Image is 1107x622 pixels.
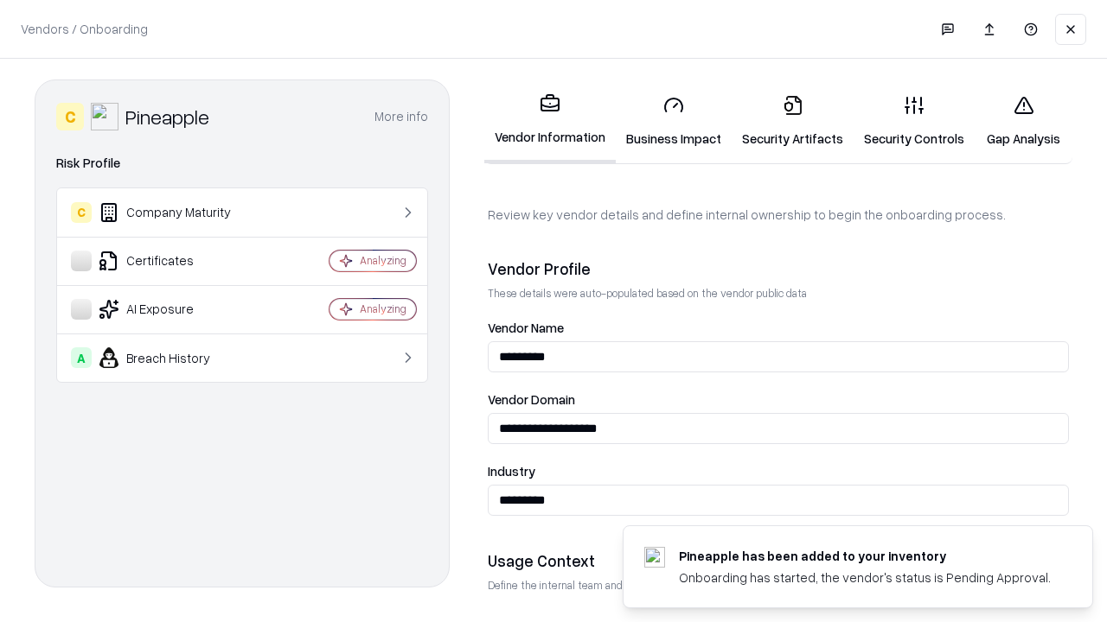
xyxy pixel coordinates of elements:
div: Pineapple [125,103,209,130]
label: Vendor Name [488,321,1069,334]
p: These details were auto-populated based on the vendor public data [488,286,1069,301]
a: Security Artifacts [732,81,854,162]
p: Define the internal team and reason for using this vendor. This helps assess business relevance a... [488,578,1069,593]
img: pineappleenergy.com [644,547,665,568]
div: C [71,202,92,223]
a: Security Controls [854,81,975,162]
img: Pineapple [91,103,118,130]
a: Vendor Information [484,79,616,163]
a: Business Impact [616,81,732,162]
p: Review key vendor details and define internal ownership to begin the onboarding process. [488,206,1069,224]
button: More info [374,101,428,132]
div: Risk Profile [56,153,428,174]
div: Breach History [71,347,278,368]
p: Vendors / Onboarding [21,20,148,38]
div: Analyzing [360,253,406,268]
div: Analyzing [360,301,406,316]
div: Usage Context [488,550,1069,571]
label: Industry [488,465,1069,478]
div: Certificates [71,251,278,271]
label: Vendor Domain [488,393,1069,406]
div: C [56,103,84,130]
div: A [71,347,92,368]
div: Vendor Profile [488,258,1069,279]
div: Onboarding has started, the vendor's status is Pending Approval. [679,568,1051,587]
a: Gap Analysis [975,81,1072,162]
div: Pineapple has been added to your inventory [679,547,1051,565]
div: Company Maturity [71,202,278,223]
div: AI Exposure [71,299,278,320]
